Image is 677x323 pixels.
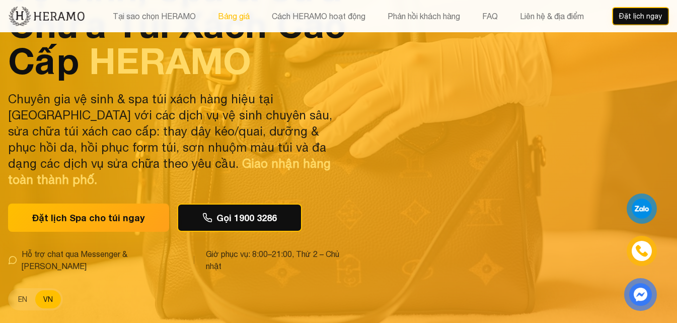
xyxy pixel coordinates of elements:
[8,91,346,187] p: Chuyên gia vệ sinh & spa túi xách hàng hiệu tại [GEOGRAPHIC_DATA] với các dịch vụ vệ sinh chuyên ...
[479,10,501,23] button: FAQ
[8,6,85,27] img: new-logo.3f60348b.png
[177,204,302,232] button: Gọi 1900 3286
[22,248,182,272] span: Hỗ trợ chat qua Messenger & [PERSON_NAME]
[89,39,251,82] span: HERAMO
[269,10,368,23] button: Cách HERAMO hoạt động
[35,290,61,308] button: VN
[215,10,253,23] button: Bảng giá
[385,10,463,23] button: Phản hồi khách hàng
[206,248,346,272] span: Giờ phục vụ: 8:00–21:00, Thứ 2 – Chủ nhật
[8,204,169,232] button: Đặt lịch Spa cho túi ngay
[110,10,199,23] button: Tại sao chọn HERAMO
[612,7,669,25] button: Đặt lịch ngay
[10,290,35,308] button: EN
[636,245,648,256] img: phone-icon
[628,237,655,265] a: phone-icon
[517,10,587,23] button: Liên hệ & địa điểm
